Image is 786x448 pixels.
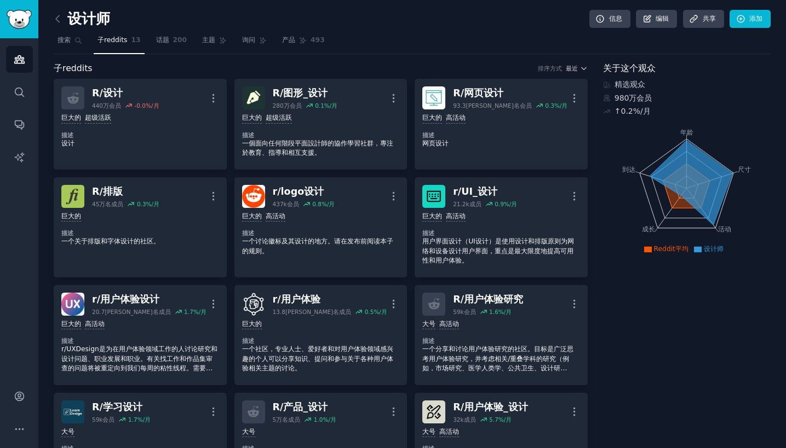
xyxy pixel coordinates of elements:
[273,293,387,306] div: r/ 用户体验
[92,102,121,109] div: 440万 会员
[61,212,81,222] div: 巨大的
[422,400,445,423] img: 用户体验_设计
[137,200,159,208] div: 0.3%/月
[242,237,400,256] p: 一个讨论徽标及其设计的地方。请在发布前阅读本子的规则。
[737,165,750,173] tspan: 尺寸
[453,86,567,100] div: R/ 网页设计
[489,416,512,423] div: 5.7% /月
[453,416,475,423] div: 32k 成员
[61,345,219,374] p: r/UXDesign是为在用户体验领域工作的人讨论研究和设计问题、职业发展和职业。有关找工作和作品集审查的问题将被重定向到我们每周的粘性线程。需要后天赋。推荐用户风格，并且可以定制。请在发布或评...
[453,293,523,306] div: R/ 用户体验研究
[615,106,651,117] div: ↑0.2% /月
[422,86,445,109] img: 网页设计
[61,293,84,316] img: 用户体验设计
[54,285,227,385] a: 用户体验设计r/用户体验设计20.7[PERSON_NAME]名成员1.7%/月巨大的高活动描述r/UXDesign是为在用户体验领域工作的人讨论研究和设计问题、职业发展和职业。有关找工作和作品...
[589,10,630,28] a: 信息
[422,427,435,438] div: 大号
[603,62,656,75] span: 关于这个观众
[365,308,387,316] div: 0.5%/月
[266,113,292,124] div: 超级活跃
[54,32,86,54] a: 搜索
[453,185,517,199] div: r/ UI_设计
[61,400,84,423] img: 学习设计
[242,131,400,139] dt: 描述
[642,225,655,233] tspan: 成长
[61,337,219,345] dt: 描述
[54,79,227,170] a: R/设计440万会员-0.0%/月巨大的超级活跃描述设计
[173,36,187,45] span: 200
[94,32,145,54] a: 子reddits13
[566,65,578,72] span: 最近
[680,129,693,136] tspan: 年龄
[7,10,32,29] img: GummySearch标志
[128,416,151,423] div: 1.7% /月
[61,113,81,124] div: 巨大的
[131,36,140,45] span: 13
[415,285,588,385] a: R/用户体验研究59k会员1.6%/月大号高活动描述一个分享和讨论用户体验研究的社区。目标是广泛思考用户体验研究，并考虑相关/重叠学科的研究（例如，市场研究、医学人类学、公共卫生、设计研究）。向...
[311,36,325,45] span: 493
[242,185,265,208] img: 标志设计
[54,177,227,277] a: 排印R/排版45万名成员0.3%/月巨大的描述一个关于排版和字体设计的社区。
[495,200,517,208] div: 0.9 %/月
[622,165,635,173] tspan: 到达
[545,102,567,109] div: 0.3%/月
[446,212,466,222] div: 高活动
[85,113,111,124] div: 超级活跃
[282,36,295,45] span: 产品
[61,237,219,247] p: 一个关于排版和字体设计的社区。
[273,102,302,109] div: 280万 会员
[58,36,71,45] span: 搜索
[422,337,580,345] dt: 描述
[242,337,400,345] dt: 描述
[422,185,445,208] img: 用户界面_设计
[242,293,265,316] img: 用户体验
[92,185,159,199] div: R/ 排版
[538,65,562,72] div: 排序方式
[314,416,336,423] div: 1.0% /月
[97,36,127,45] span: 子reddits
[315,102,337,109] div: 0.1%/月
[198,32,231,54] a: 主题
[61,319,81,330] div: 巨大的
[242,427,255,438] div: 大号
[654,245,689,253] span: Reddit平均
[273,400,336,414] div: R/ 产品_设计
[453,200,481,208] div: 21.2k 成员
[439,319,459,330] div: 高活动
[422,131,580,139] dt: 描述
[242,113,262,124] div: 巨大的
[152,32,191,54] a: 话题200
[636,10,677,28] a: 编辑
[273,86,338,100] div: R/ 图形_设计
[156,36,169,45] span: 话题
[61,427,74,438] div: 大号
[54,62,93,75] span: 子reddits
[489,308,512,316] div: 1.6% /月
[61,229,219,237] dt: 描述
[446,113,466,124] div: 高活动
[273,200,299,208] div: 437k 会员
[603,79,771,90] div: 精选观众
[242,86,265,109] img: 图形_设计
[439,427,459,438] div: 高活动
[422,212,442,222] div: 巨大的
[278,32,329,54] a: 产品493
[453,308,475,316] div: 59k 会员
[242,212,262,222] div: 巨大的
[85,319,105,330] div: 高活动
[422,319,435,330] div: 大号
[92,200,123,208] div: 45万 名成员
[242,139,400,158] p: 一個面向任何階段平面設計師的協作學習社群，專注於教育、指導和相互支援。
[422,237,580,266] p: 用户界面设计（UI设计）是使用设计和排版原则为网络和设备设计用户界面，重点是最大限度地提高可用性和用户体验。
[92,86,159,100] div: R/ 设计
[135,102,159,109] div: -0.0% /月
[242,229,400,237] dt: 描述
[92,416,114,423] div: 59k 会员
[61,139,219,149] p: 设计
[266,212,285,222] div: 高活动
[453,102,532,109] div: 93.3[PERSON_NAME] 名会员
[422,229,580,237] dt: 描述
[238,32,271,54] a: 询问
[92,308,171,316] div: 20.7[PERSON_NAME] 名成员
[273,185,335,199] div: r/ logo设计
